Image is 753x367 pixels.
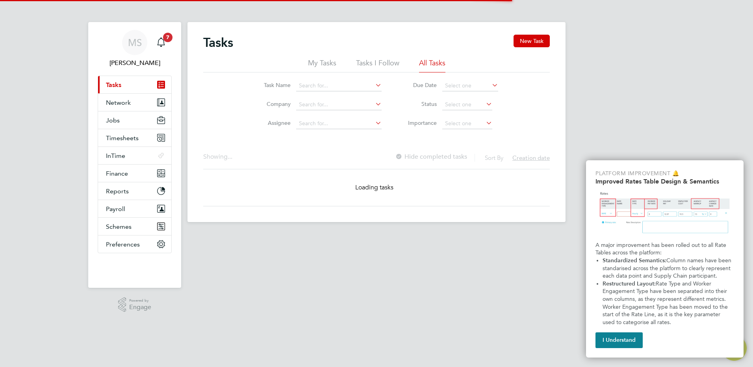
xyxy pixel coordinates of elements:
input: Search for... [296,80,382,91]
label: Hide completed tasks [395,153,467,161]
span: Payroll [106,205,125,213]
label: Task Name [255,82,291,89]
input: Select one [442,118,492,129]
img: Updated Rates Table Design & Semantics [595,188,734,238]
span: Matt Soulsby [98,58,172,68]
label: Assignee [255,119,291,126]
span: ... [228,153,232,161]
input: Search for... [296,118,382,129]
button: New Task [514,35,550,47]
input: Search for... [296,99,382,110]
label: Sort By [485,154,503,161]
h2: Tasks [203,35,233,50]
label: Due Date [401,82,437,89]
h2: Improved Rates Table Design & Semantics [595,178,734,185]
span: Engage [129,304,151,311]
a: Go to home page [98,261,172,274]
p: Platform Improvement 🔔 [595,170,734,178]
li: Tasks I Follow [356,58,399,72]
span: Network [106,99,131,106]
span: MS [128,37,142,48]
span: Rate Type and Worker Engagement Type have been separated into their own columns, as they represen... [603,280,729,326]
label: Status [401,100,437,108]
button: I Understand [595,332,643,348]
span: Jobs [106,117,120,124]
span: Timesheets [106,134,139,142]
span: Finance [106,170,128,177]
a: Tasks [98,76,171,93]
span: Tasks [106,81,121,89]
span: Loading tasks [355,183,394,191]
span: Reports [106,187,129,195]
span: Powered by [129,297,151,304]
strong: Standardized Semantics: [603,257,666,264]
div: Showing [203,153,234,161]
span: InTime [106,152,125,159]
a: Go to account details [98,30,172,68]
input: Select one [442,80,498,91]
span: Column names have been standarised across the platform to clearly represent each data point and S... [603,257,733,279]
label: Company [255,100,291,108]
span: Schemes [106,223,132,230]
nav: Main navigation [88,22,181,288]
span: Creation date [512,154,550,161]
p: A major improvement has been rolled out to all Rate Tables across the platform: [595,241,734,257]
input: Select one [442,99,492,110]
span: Preferences [106,241,140,248]
li: All Tasks [419,58,445,72]
div: Improved Rate Table Semantics [586,160,744,358]
img: fastbook-logo-retina.png [98,261,172,274]
span: 7 [163,33,172,42]
strong: Restructured Layout: [603,280,656,287]
label: Importance [401,119,437,126]
li: My Tasks [308,58,336,72]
